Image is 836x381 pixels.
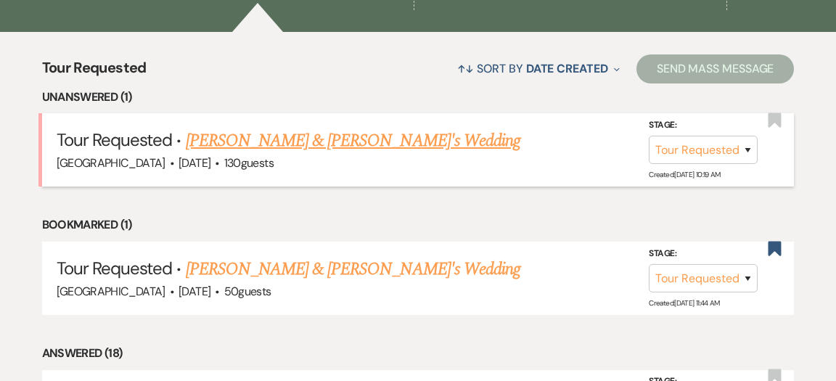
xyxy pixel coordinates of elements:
[186,128,521,154] a: [PERSON_NAME] & [PERSON_NAME]'s Wedding
[57,155,165,171] span: [GEOGRAPHIC_DATA]
[42,88,795,107] li: Unanswered (1)
[42,344,795,363] li: Answered (18)
[224,284,271,299] span: 50 guests
[649,246,758,262] label: Stage:
[179,155,210,171] span: [DATE]
[649,118,758,134] label: Stage:
[179,284,210,299] span: [DATE]
[57,128,173,151] span: Tour Requested
[649,170,720,179] span: Created: [DATE] 10:19 AM
[636,54,795,83] button: Send Mass Message
[57,257,173,279] span: Tour Requested
[526,61,608,76] span: Date Created
[649,298,719,308] span: Created: [DATE] 11:44 AM
[186,256,521,282] a: [PERSON_NAME] & [PERSON_NAME]'s Wedding
[457,61,475,76] span: ↑↓
[224,155,274,171] span: 130 guests
[57,284,165,299] span: [GEOGRAPHIC_DATA]
[42,57,147,88] span: Tour Requested
[42,216,795,234] li: Bookmarked (1)
[451,49,626,88] button: Sort By Date Created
